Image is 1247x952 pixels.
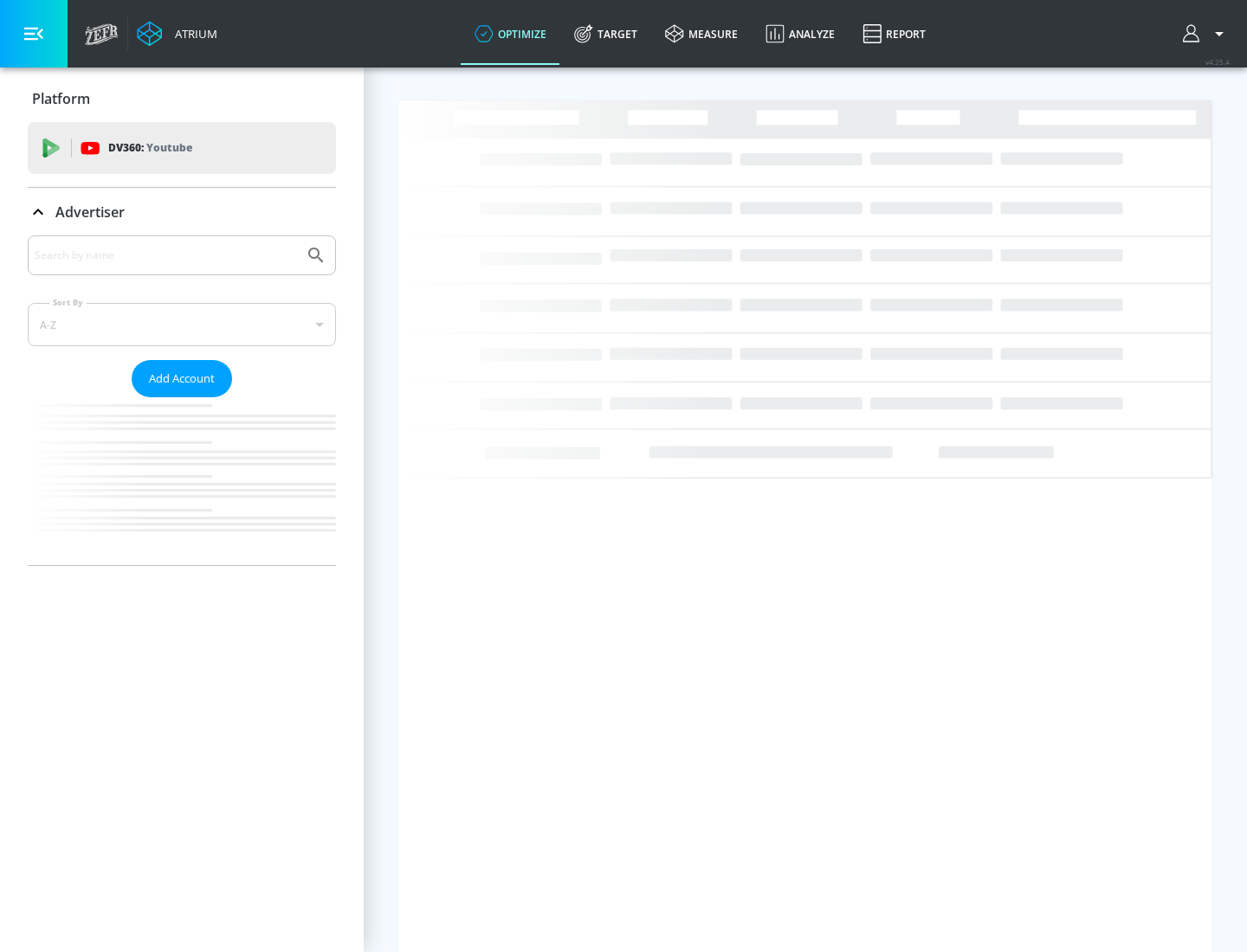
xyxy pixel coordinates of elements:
[49,297,87,308] label: Sort By
[32,89,90,108] p: Platform
[28,188,336,236] div: Advertiser
[28,74,336,123] div: Platform
[28,235,336,565] div: Advertiser
[1205,57,1230,67] span: v 4.25.4
[752,3,849,65] a: Analyze
[35,244,297,267] input: Search by name
[168,26,217,42] div: Atrium
[137,21,217,47] a: Atrium
[560,3,651,65] a: Target
[28,303,336,346] div: A-Z
[28,122,336,174] div: DV360: Youtube
[651,3,752,65] a: measure
[146,138,192,157] p: Youtube
[149,369,215,389] span: Add Account
[108,138,192,158] p: DV360:
[461,3,560,65] a: optimize
[849,3,940,65] a: Report
[55,203,125,222] p: Advertiser
[132,360,232,397] button: Add Account
[28,397,336,565] nav: list of Advertiser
